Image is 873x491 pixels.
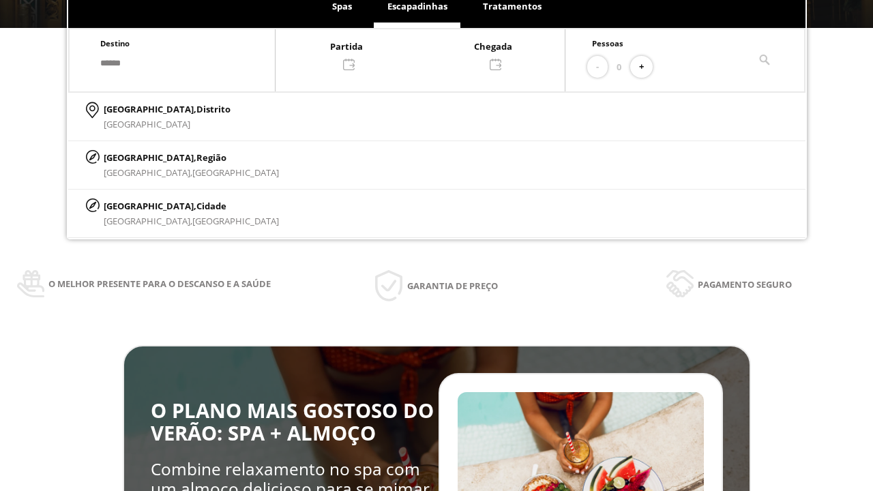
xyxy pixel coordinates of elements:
[196,103,231,115] span: Distrito
[196,151,226,164] span: Região
[104,102,231,117] p: [GEOGRAPHIC_DATA],
[617,59,621,74] span: 0
[587,56,608,78] button: -
[192,215,279,227] span: [GEOGRAPHIC_DATA]
[196,200,226,212] span: Cidade
[698,277,792,292] span: Pagamento seguro
[407,278,498,293] span: Garantia de preço
[104,166,192,179] span: [GEOGRAPHIC_DATA],
[151,397,434,447] span: O PLANO MAIS GOSTOSO DO VERÃO: SPA + ALMOÇO
[592,38,623,48] span: Pessoas
[104,198,279,213] p: [GEOGRAPHIC_DATA],
[48,276,271,291] span: O melhor presente para o descanso e a saúde
[104,215,192,227] span: [GEOGRAPHIC_DATA],
[100,38,130,48] span: Destino
[104,118,190,130] span: [GEOGRAPHIC_DATA]
[630,56,653,78] button: +
[192,166,279,179] span: [GEOGRAPHIC_DATA]
[104,150,279,165] p: [GEOGRAPHIC_DATA],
